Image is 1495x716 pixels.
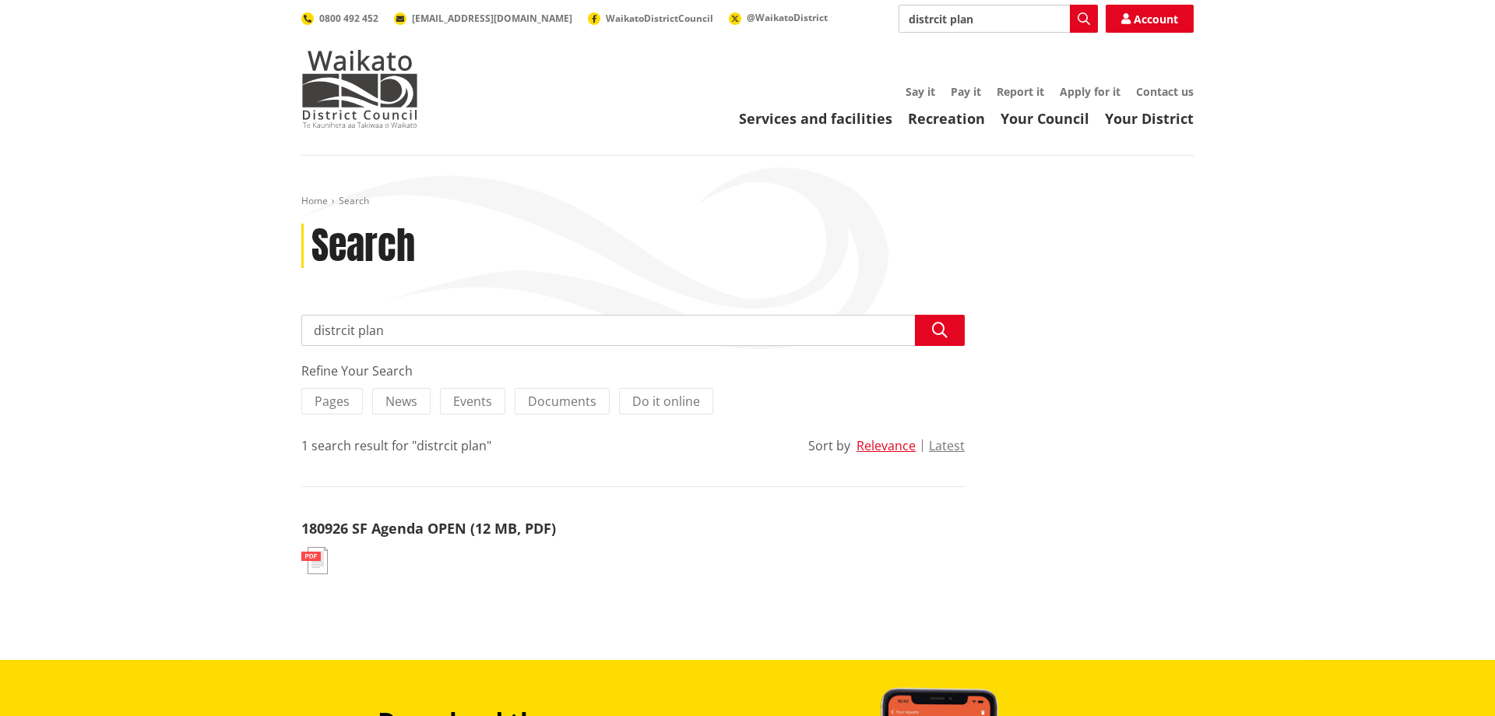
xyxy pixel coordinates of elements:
a: WaikatoDistrictCouncil [588,12,713,25]
a: Account [1106,5,1194,33]
button: Latest [929,439,965,453]
a: Home [301,194,328,207]
a: @WaikatoDistrict [729,11,828,24]
a: Pay it [951,84,981,99]
h1: Search [311,224,415,269]
span: Pages [315,393,350,410]
span: [EMAIL_ADDRESS][DOMAIN_NAME] [412,12,572,25]
img: document-pdf.svg [301,547,328,574]
a: Your Council [1001,109,1089,128]
a: 0800 492 452 [301,12,378,25]
span: Events [453,393,492,410]
div: Sort by [808,436,850,455]
a: Your District [1105,109,1194,128]
a: [EMAIL_ADDRESS][DOMAIN_NAME] [394,12,572,25]
a: Apply for it [1060,84,1120,99]
span: @WaikatoDistrict [747,11,828,24]
a: Services and facilities [739,109,892,128]
span: Do it online [632,393,700,410]
input: Search input [899,5,1098,33]
a: Say it [906,84,935,99]
span: Search [339,194,369,207]
span: WaikatoDistrictCouncil [606,12,713,25]
a: Report it [997,84,1044,99]
input: Search input [301,315,965,346]
nav: breadcrumb [301,195,1194,208]
a: 180926 SF Agenda OPEN (12 MB, PDF) [301,519,556,538]
div: 1 search result for "distrcit plan" [301,436,491,455]
span: 0800 492 452 [319,12,378,25]
img: Waikato District Council - Te Kaunihera aa Takiwaa o Waikato [301,50,418,128]
a: Contact us [1136,84,1194,99]
a: Recreation [908,109,985,128]
span: Documents [528,393,596,410]
div: Refine Your Search [301,362,965,380]
button: Relevance [857,439,916,453]
span: News [385,393,417,410]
